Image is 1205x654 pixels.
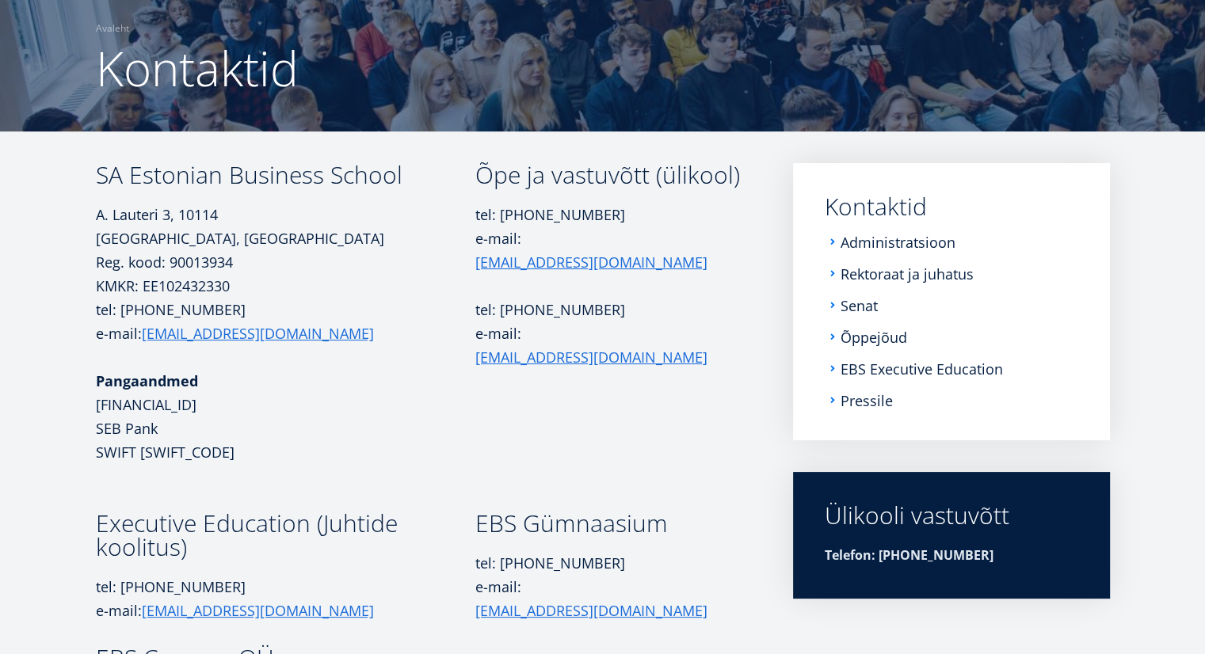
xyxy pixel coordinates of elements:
[841,329,907,345] a: Õppejõud
[475,345,707,369] a: [EMAIL_ADDRESS][DOMAIN_NAME]
[841,234,955,250] a: Administratsioon
[142,321,374,345] a: [EMAIL_ADDRESS][DOMAIN_NAME]
[96,511,475,559] h3: Executive Education (Juhtide koolitus)
[475,250,707,274] a: [EMAIL_ADDRESS][DOMAIN_NAME]
[96,36,299,101] span: Kontaktid
[475,321,747,369] p: e-mail:
[96,21,129,36] a: Avaleht
[825,195,1078,219] a: Kontaktid
[475,599,707,622] a: [EMAIL_ADDRESS][DOMAIN_NAME]
[96,203,475,274] p: A. Lauteri 3, 10114 [GEOGRAPHIC_DATA], [GEOGRAPHIC_DATA] Reg. kood: 90013934
[841,266,974,282] a: Rektoraat ja juhatus
[841,361,1003,377] a: EBS Executive Education
[475,163,747,187] h3: Õpe ja vastuvõtt (ülikool)
[475,511,747,535] h3: EBS Gümnaasium
[96,298,475,345] p: tel: [PHONE_NUMBER] e-mail:
[475,551,747,622] p: tel: [PHONE_NUMBER] e-mail:
[475,203,747,274] p: tel: [PHONE_NUMBER] e-mail:
[841,393,893,409] a: Pressile
[475,298,747,321] p: tel: [PHONE_NUMBER]
[96,274,475,298] p: KMKR: EE102432330
[96,369,475,464] p: [FINANCIAL_ID] SEB Pank SWIFT [SWIFT_CODE]
[96,163,475,187] h3: SA Estonian Business School
[841,298,878,314] a: Senat
[96,575,475,622] p: tel: [PHONE_NUMBER] e-mail:
[825,504,1078,527] div: Ülikooli vastuvõtt
[142,599,374,622] a: [EMAIL_ADDRESS][DOMAIN_NAME]
[825,546,993,564] strong: Telefon: [PHONE_NUMBER]
[96,371,198,390] strong: Pangaandmed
